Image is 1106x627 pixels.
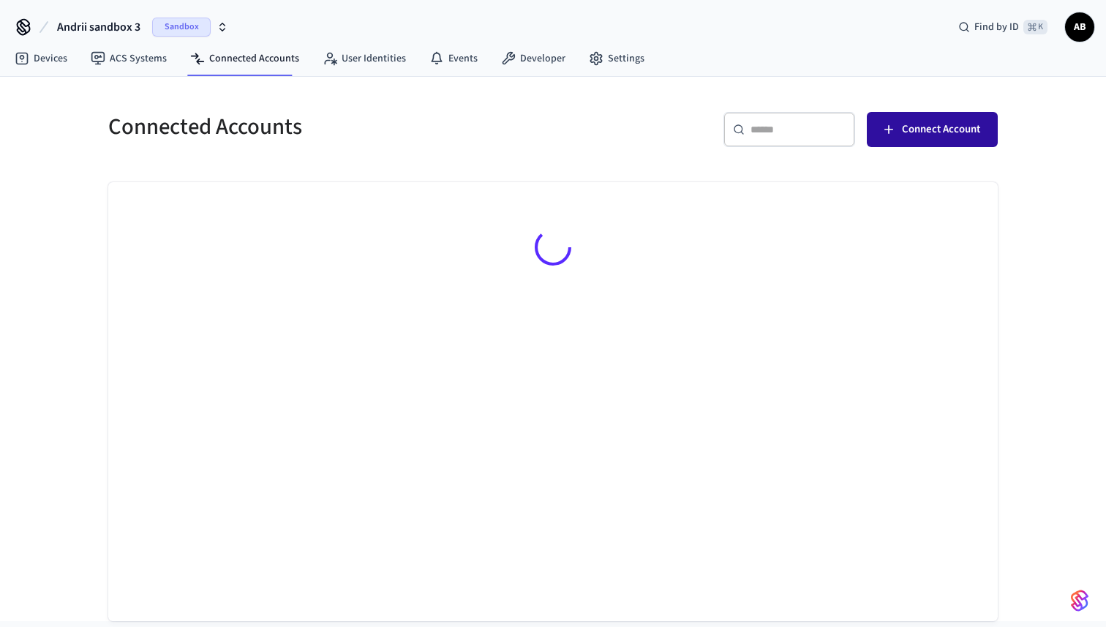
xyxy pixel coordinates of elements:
[1023,20,1047,34] span: ⌘ K
[108,112,544,142] h5: Connected Accounts
[867,112,998,147] button: Connect Account
[902,120,980,139] span: Connect Account
[79,45,178,72] a: ACS Systems
[3,45,79,72] a: Devices
[947,14,1059,40] div: Find by ID⌘ K
[418,45,489,72] a: Events
[974,20,1019,34] span: Find by ID
[178,45,311,72] a: Connected Accounts
[311,45,418,72] a: User Identities
[1065,12,1094,42] button: AB
[152,18,211,37] span: Sandbox
[57,18,140,36] span: Andrii sandbox 3
[577,45,656,72] a: Settings
[1066,14,1093,40] span: AB
[489,45,577,72] a: Developer
[1071,589,1088,612] img: SeamLogoGradient.69752ec5.svg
